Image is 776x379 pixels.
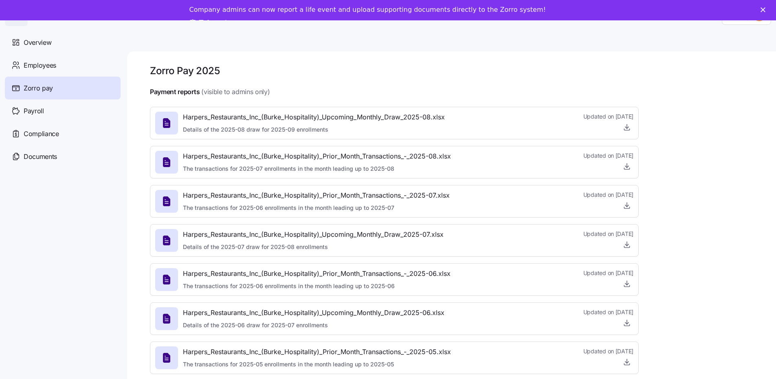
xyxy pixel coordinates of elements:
div: Close [761,7,769,12]
span: Updated on [DATE] [583,152,633,160]
span: Details of the 2025-06 draw for 2025-07 enrollments [183,321,444,329]
span: The transactions for 2025-05 enrollments in the month leading up to 2025-05 [183,360,451,368]
div: Company admins can now report a life event and upload supporting documents directly to the Zorro ... [189,6,546,14]
a: Zorro pay [5,77,121,99]
span: Documents [24,152,57,162]
span: Harpers_Restaurants_Inc_(Burke_Hospitality)_Upcoming_Monthly_Draw_2025-08.xlsx [183,112,445,122]
span: Employees [24,60,56,71]
span: Details of the 2025-08 draw for 2025-09 enrollments [183,126,445,134]
span: Details of the 2025-07 draw for 2025-08 enrollments [183,243,444,251]
span: Compliance [24,129,59,139]
a: Take a tour [189,19,240,28]
h1: Zorro Pay 2025 [150,64,220,77]
a: Overview [5,31,121,54]
span: Updated on [DATE] [583,269,633,277]
span: Updated on [DATE] [583,347,633,355]
a: Employees [5,54,121,77]
span: (visible to admins only) [201,87,270,97]
span: Harpers_Restaurants_Inc_(Burke_Hospitality)_Upcoming_Monthly_Draw_2025-07.xlsx [183,229,444,240]
span: The transactions for 2025-06 enrollments in the month leading up to 2025-07 [183,204,450,212]
span: Updated on [DATE] [583,230,633,238]
span: The transactions for 2025-07 enrollments in the month leading up to 2025-08 [183,165,451,173]
a: Compliance [5,122,121,145]
span: Updated on [DATE] [583,308,633,316]
span: Overview [24,37,51,48]
span: Harpers_Restaurants_Inc_(Burke_Hospitality)_Prior_Month_Transactions_-_2025-05.xlsx [183,347,451,357]
a: Payroll [5,99,121,122]
span: Payroll [24,106,44,116]
h4: Payment reports [150,87,200,97]
span: Updated on [DATE] [583,112,633,121]
span: Harpers_Restaurants_Inc_(Burke_Hospitality)_Prior_Month_Transactions_-_2025-06.xlsx [183,269,451,279]
span: Updated on [DATE] [583,191,633,199]
span: Harpers_Restaurants_Inc_(Burke_Hospitality)_Prior_Month_Transactions_-_2025-07.xlsx [183,190,450,201]
span: Harpers_Restaurants_Inc_(Burke_Hospitality)_Upcoming_Monthly_Draw_2025-06.xlsx [183,308,444,318]
span: The transactions for 2025-06 enrollments in the month leading up to 2025-06 [183,282,451,290]
a: Documents [5,145,121,168]
span: Harpers_Restaurants_Inc_(Burke_Hospitality)_Prior_Month_Transactions_-_2025-08.xlsx [183,151,451,161]
span: Zorro pay [24,83,53,93]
